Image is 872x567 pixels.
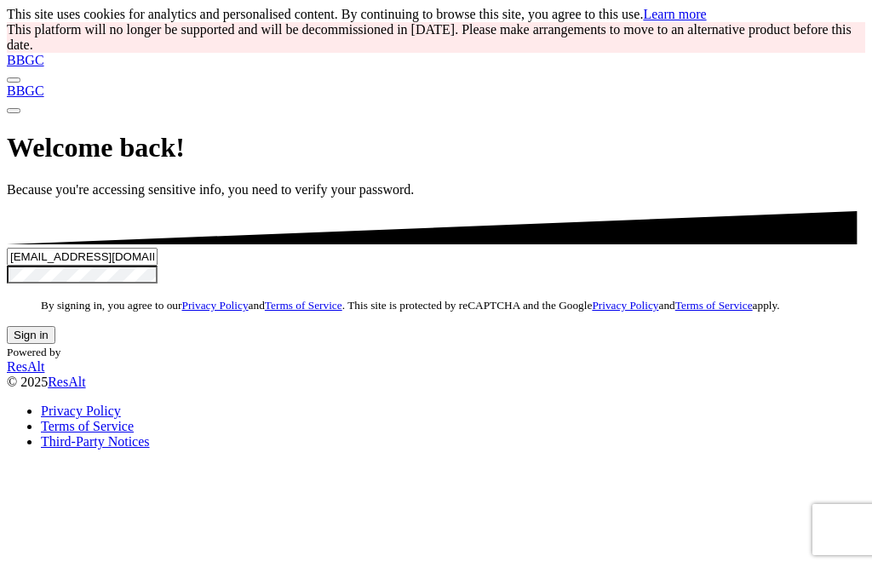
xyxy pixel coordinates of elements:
[7,77,20,83] button: Toggle navigation
[265,299,342,312] a: Terms of Service
[48,375,85,389] a: ResAlt
[592,299,658,312] a: Privacy Policy
[7,108,20,113] button: Toggle sidenav
[7,326,55,344] button: Sign in
[41,434,150,449] a: Third-Party Notices
[7,346,60,358] small: Powered by
[675,299,753,312] a: Terms of Service
[7,53,865,68] a: BBGC
[7,132,865,163] h1: Welcome back!
[7,248,158,266] input: Username
[41,419,134,433] a: Terms of Service
[7,359,865,375] a: ResAlt
[7,375,865,390] div: © 2025
[643,7,706,21] a: Learn more about cookies
[41,299,780,312] small: By signing in, you agree to our and . This site is protected by reCAPTCHA and the Google and apply.
[7,83,865,99] a: BBGC
[181,299,248,312] a: Privacy Policy
[7,182,865,198] p: Because you're accessing sensitive info, you need to verify your password.
[7,22,852,52] span: This platform will no longer be supported and will be decommissioned in [DATE]. Please make arran...
[41,404,121,418] a: Privacy Policy
[7,7,707,21] span: This site uses cookies for analytics and personalised content. By continuing to browse this site,...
